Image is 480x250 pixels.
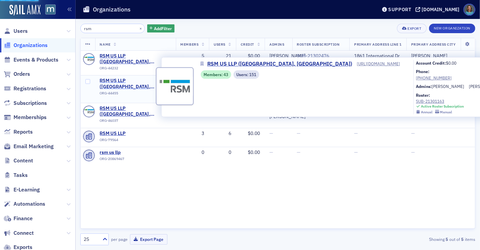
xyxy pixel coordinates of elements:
div: 0 [181,150,205,156]
button: Export Page [130,234,167,245]
span: Users : [236,71,249,77]
a: Orders [4,70,30,78]
a: Memberships [4,114,47,121]
a: RSM US LLP [100,131,161,137]
a: RSM US LLP ([GEOGRAPHIC_DATA], [GEOGRAPHIC_DATA]) [100,106,171,117]
div: 6 [214,131,231,137]
a: Automations [4,200,45,208]
div: 5 [181,53,205,59]
a: Organizations [4,42,48,49]
span: $0.00 [248,130,260,136]
img: SailAMX [45,4,56,15]
span: Organizations [14,42,48,49]
a: New Organization [429,25,475,31]
span: Members : [204,71,223,77]
span: Orders [14,70,30,78]
b: Account Credit: [416,60,446,66]
a: Connect [4,229,34,237]
a: E-Learning [4,186,40,194]
a: [URL][DOMAIN_NAME] [357,61,406,67]
span: RSM US LLP (McLean, VA) [100,53,171,65]
span: $0.00 [248,53,260,59]
div: 21 [214,53,231,59]
span: $0.00 [248,149,260,155]
a: [PERSON_NAME] [269,53,305,59]
div: 3 [181,131,205,137]
span: Registrations [14,85,46,92]
div: [DOMAIN_NAME] [422,6,459,13]
div: Showing out of items [348,236,475,242]
a: Content [4,157,33,164]
b: Admins: [416,84,432,89]
span: Content [14,157,33,164]
input: Search… [80,24,145,33]
a: RSM US LLP ([GEOGRAPHIC_DATA], [GEOGRAPHIC_DATA]) [201,60,357,68]
div: Active Roster Subscription [421,104,464,109]
span: Events & Products [14,56,58,64]
div: 0 [214,150,231,156]
div: [PERSON_NAME] [411,53,470,59]
span: Memberships [14,114,47,121]
a: rsm us llp [100,150,161,156]
span: Automations [14,200,45,208]
div: ORG-44232 [100,66,171,73]
img: SailAMX [9,5,41,16]
span: Admins [269,42,284,47]
a: SUB-21301163 [416,98,464,104]
a: Reports [4,128,33,136]
span: — [411,130,415,136]
button: [DOMAIN_NAME] [416,7,462,12]
strong: 5 [460,236,465,242]
span: E-Learning [14,186,40,194]
a: RSM US LLP ([GEOGRAPHIC_DATA], [GEOGRAPHIC_DATA]) [100,53,171,65]
span: Credit [241,42,254,47]
div: 25 [84,236,99,243]
button: New Organization [429,24,475,33]
a: SUB-21302476 [297,53,345,59]
strong: 5 [445,236,449,242]
a: Users [4,27,28,35]
b: Phone: [416,69,429,74]
div: ORG-79564 [100,138,161,144]
div: ORG-20869467 [100,157,161,163]
span: Roster Subscription [297,42,340,47]
button: AddFilter [147,24,175,33]
span: Add Filter [154,25,172,31]
div: ORG-46037 [100,118,171,125]
a: [PERSON_NAME] [432,83,464,89]
span: Connect [14,229,34,237]
a: Email Marketing [4,143,54,150]
a: Events & Products [4,56,58,64]
span: Finance [14,215,33,222]
span: — [354,130,358,136]
span: Primary Address Line 1 [354,42,402,47]
span: — [411,149,415,155]
span: — [269,130,273,136]
label: per page [111,236,128,242]
span: Primary Address City [411,42,456,47]
span: Name [100,42,111,47]
button: Export [397,24,426,33]
a: Subscriptions [4,99,47,107]
span: RSM US LLP ([GEOGRAPHIC_DATA], [GEOGRAPHIC_DATA]) [207,60,352,68]
h1: Organizations [93,5,131,14]
span: $0.00 [446,60,456,66]
span: Members [181,42,199,47]
div: Support [388,6,411,13]
span: — [297,149,301,155]
a: Finance [4,215,33,222]
a: Tasks [4,172,28,179]
span: Profile [463,4,475,16]
div: Export [407,27,421,30]
span: Email Marketing [14,143,54,150]
div: Users: 151 [234,70,259,79]
span: — [297,130,301,136]
div: Manual [440,110,452,114]
span: Users [14,27,28,35]
div: 1861 International Dr [354,53,402,59]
